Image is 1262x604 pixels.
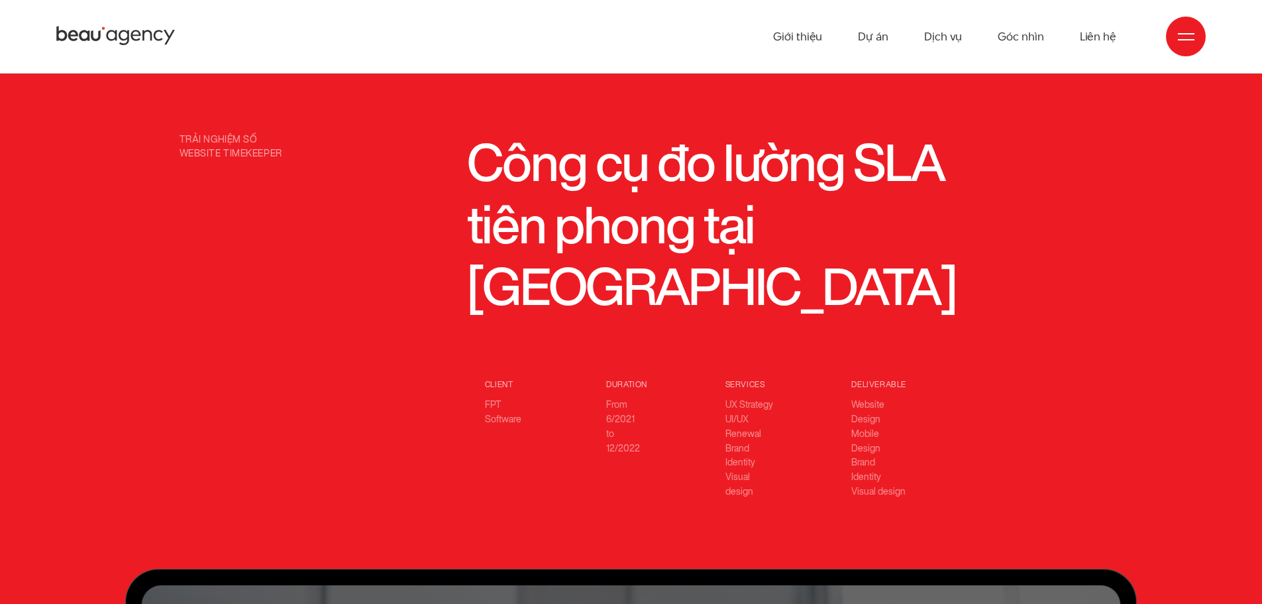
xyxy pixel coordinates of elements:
h1: Công cụ đo lường SLA tiên phong tại [GEOGRAPHIC_DATA] [467,133,966,319]
p: From 6/2021 to 12/2022 [606,379,647,456]
span: trải nghiệm số website timekeeper [180,133,337,160]
small: duration [606,379,647,391]
small: deliverable [851,379,906,391]
small: Services [725,379,774,391]
p: FPT Software [485,379,529,427]
p: UX Strategy UI/UX Renewal Brand Identity Visual design [725,379,774,500]
p: Website Design Mobile Design Brand Identity Visual design [851,379,906,500]
small: Client [485,379,529,391]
